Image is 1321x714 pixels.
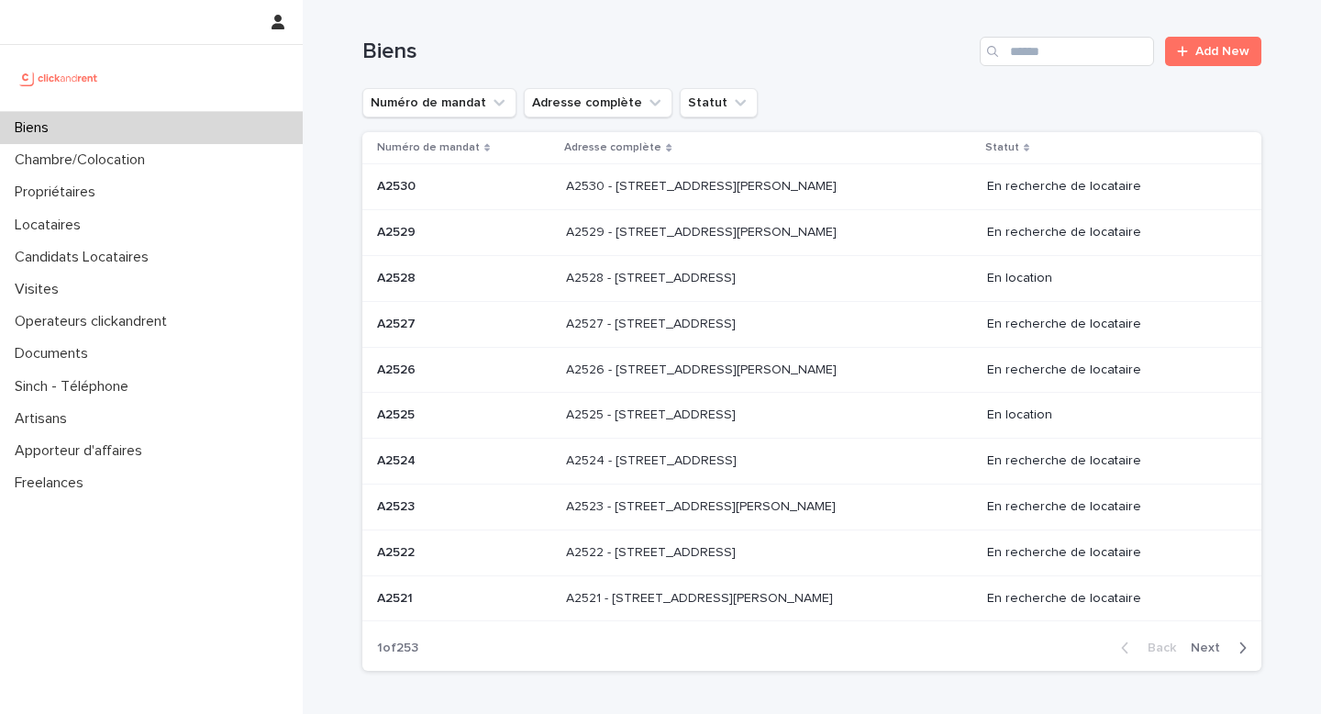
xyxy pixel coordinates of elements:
p: A2527 [377,313,419,332]
p: Propriétaires [7,184,110,201]
span: Back [1137,641,1176,654]
p: Documents [7,345,103,363]
p: Adresse complète [564,138,661,158]
tr: A2529A2529 A2529 - [STREET_ADDRESS][PERSON_NAME]A2529 - [STREET_ADDRESS][PERSON_NAME] En recherch... [362,210,1261,256]
img: UCB0brd3T0yccxBKYDjQ [15,60,104,96]
tr: A2526A2526 A2526 - [STREET_ADDRESS][PERSON_NAME]A2526 - [STREET_ADDRESS][PERSON_NAME] En recherch... [362,347,1261,393]
p: En location [987,407,1232,423]
p: A2524 [377,450,419,469]
tr: A2527A2527 A2527 - [STREET_ADDRESS]A2527 - [STREET_ADDRESS] En recherche de locataire [362,301,1261,347]
h1: Biens [362,39,972,65]
p: A2528 [377,267,419,286]
a: Add New [1165,37,1261,66]
p: En recherche de locataire [987,225,1232,240]
p: Chambre/Colocation [7,151,160,169]
p: En recherche de locataire [987,453,1232,469]
p: En recherche de locataire [987,363,1232,378]
p: A2527 - [STREET_ADDRESS] [566,313,739,332]
p: A2523 - 18 quai Alphonse Le Gallo, Boulogne-Billancourt 92100 [566,496,839,515]
p: A2522 [377,541,418,561]
p: Freelances [7,474,98,492]
p: A2529 - 14 rue Honoré de Balzac, Garges-lès-Gonesse 95140 [566,221,840,240]
p: Candidats Locataires [7,249,163,266]
span: Add New [1195,45,1249,58]
p: Biens [7,119,63,137]
button: Back [1106,640,1183,656]
tr: A2528A2528 A2528 - [STREET_ADDRESS]A2528 - [STREET_ADDRESS] En location [362,255,1261,301]
span: Next [1191,641,1231,654]
p: Sinch - Téléphone [7,378,143,396]
tr: A2523A2523 A2523 - [STREET_ADDRESS][PERSON_NAME]A2523 - [STREET_ADDRESS][PERSON_NAME] En recherch... [362,484,1261,530]
p: Statut [985,138,1019,158]
p: Artisans [7,410,82,428]
p: A2521 [377,587,416,607]
p: 1 of 253 [362,626,433,671]
button: Statut [680,88,758,117]
p: En recherche de locataire [987,499,1232,515]
tr: A2521A2521 A2521 - [STREET_ADDRESS][PERSON_NAME]A2521 - [STREET_ADDRESS][PERSON_NAME] En recherch... [362,575,1261,621]
p: Operateurs clickandrent [7,313,182,330]
p: A2526 [377,359,419,378]
p: En recherche de locataire [987,179,1232,195]
tr: A2530A2530 A2530 - [STREET_ADDRESS][PERSON_NAME]A2530 - [STREET_ADDRESS][PERSON_NAME] En recherch... [362,164,1261,210]
button: Next [1183,640,1261,656]
p: Visites [7,281,73,298]
p: Locataires [7,217,95,234]
p: A2526 - [STREET_ADDRESS][PERSON_NAME] [566,359,840,378]
p: A2530 - [STREET_ADDRESS][PERSON_NAME] [566,175,840,195]
p: Apporteur d'affaires [7,442,157,460]
p: Numéro de mandat [377,138,480,158]
p: A2525 [377,404,418,423]
p: En recherche de locataire [987,591,1232,607]
p: A2524 - [STREET_ADDRESS] [566,450,740,469]
tr: A2522A2522 A2522 - [STREET_ADDRESS]A2522 - [STREET_ADDRESS] En recherche de locataire [362,530,1261,575]
p: En location [987,271,1232,286]
p: A2528 - [STREET_ADDRESS] [566,267,739,286]
input: Search [980,37,1154,66]
p: A2530 [377,175,419,195]
p: A2525 - [STREET_ADDRESS] [566,404,739,423]
p: A2529 [377,221,419,240]
p: A2521 - 44 avenue François Mansart, Maisons-Laffitte 78600 [566,587,837,607]
p: En recherche de locataire [987,545,1232,561]
p: En recherche de locataire [987,317,1232,332]
p: A2522 - [STREET_ADDRESS] [566,541,739,561]
tr: A2525A2525 A2525 - [STREET_ADDRESS]A2525 - [STREET_ADDRESS] En location [362,393,1261,439]
p: A2523 [377,496,418,515]
tr: A2524A2524 A2524 - [STREET_ADDRESS]A2524 - [STREET_ADDRESS] En recherche de locataire [362,439,1261,485]
button: Numéro de mandat [362,88,516,117]
button: Adresse complète [524,88,672,117]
